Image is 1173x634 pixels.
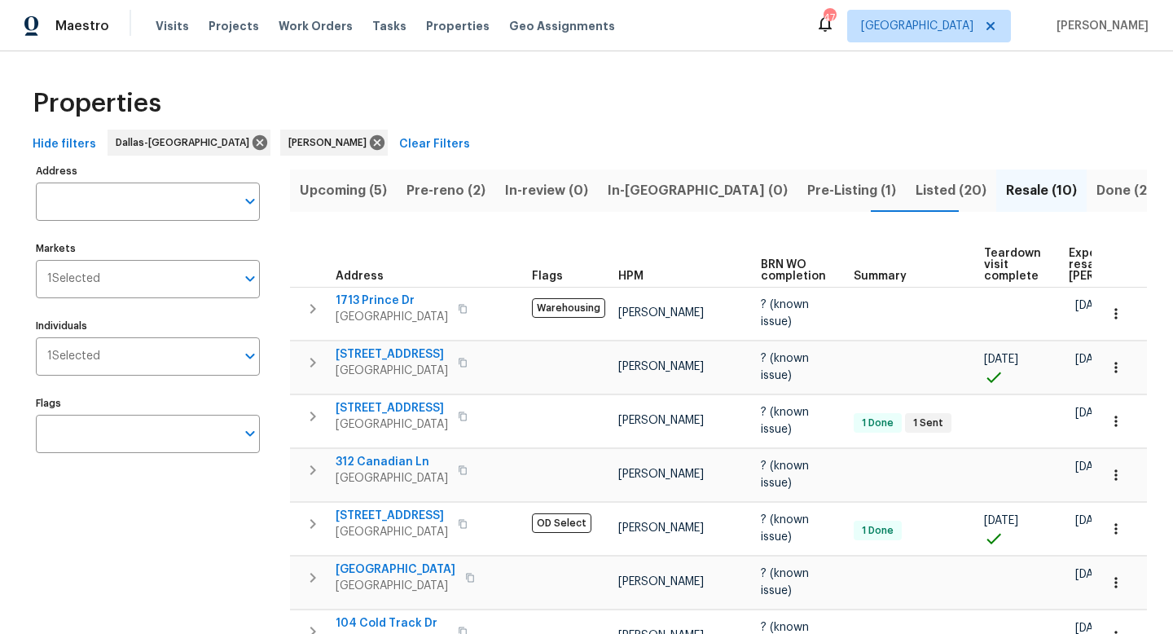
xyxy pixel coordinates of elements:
button: Open [239,422,261,445]
span: Upcoming (5) [300,179,387,202]
span: Hide filters [33,134,96,155]
span: [STREET_ADDRESS] [336,400,448,416]
span: ? (known issue) [761,568,809,596]
span: Tasks [372,20,406,32]
button: Open [239,345,261,368]
span: ? (known issue) [761,353,809,381]
label: Individuals [36,321,260,331]
span: [GEOGRAPHIC_DATA] [336,416,448,433]
span: [PERSON_NAME] [618,469,704,480]
span: Summary [854,271,907,282]
span: ? (known issue) [761,299,809,327]
span: [GEOGRAPHIC_DATA] [336,578,455,594]
label: Address [36,166,260,176]
span: Teardown visit complete [984,248,1041,282]
span: [DATE] [1075,623,1109,634]
span: [DATE] [1075,515,1109,526]
span: [GEOGRAPHIC_DATA] [336,309,448,325]
span: [GEOGRAPHIC_DATA] [336,561,455,578]
span: [GEOGRAPHIC_DATA] [336,524,448,540]
span: Properties [33,95,161,112]
span: Maestro [55,18,109,34]
span: Visits [156,18,189,34]
span: [DATE] [1075,407,1109,419]
span: [PERSON_NAME] [618,361,704,372]
button: Hide filters [26,130,103,160]
span: Dallas-[GEOGRAPHIC_DATA] [116,134,256,151]
span: ? (known issue) [761,407,809,434]
span: [PERSON_NAME] [1050,18,1149,34]
span: 1 Done [855,416,900,430]
span: [PERSON_NAME] [288,134,373,151]
span: Pre-Listing (1) [807,179,896,202]
span: [DATE] [1075,461,1109,473]
span: Projects [209,18,259,34]
span: Address [336,271,384,282]
span: 312 Canadian Ln [336,454,448,470]
span: [DATE] [984,515,1018,526]
span: Clear Filters [399,134,470,155]
span: [DATE] [1075,569,1109,580]
span: [GEOGRAPHIC_DATA] [336,363,448,379]
span: [GEOGRAPHIC_DATA] [861,18,973,34]
span: Work Orders [279,18,353,34]
div: [PERSON_NAME] [280,130,388,156]
div: Dallas-[GEOGRAPHIC_DATA] [108,130,270,156]
span: 1 Sent [907,416,950,430]
span: Listed (20) [916,179,986,202]
span: 1 Selected [47,350,100,363]
span: [DATE] [1075,354,1109,365]
div: 47 [824,10,835,26]
span: [GEOGRAPHIC_DATA] [336,470,448,487]
span: OD Select [532,513,591,533]
span: Expected resale [PERSON_NAME] [1069,248,1161,282]
span: [STREET_ADDRESS] [336,346,448,363]
span: [PERSON_NAME] [618,307,704,319]
button: Open [239,190,261,213]
span: Done (277) [1096,179,1168,202]
span: ? (known issue) [761,514,809,542]
span: HPM [618,271,644,282]
span: 1713 Prince Dr [336,293,448,309]
span: [STREET_ADDRESS] [336,508,448,524]
span: [PERSON_NAME] [618,576,704,588]
label: Markets [36,244,260,253]
button: Open [239,267,261,290]
span: [DATE] [1075,300,1109,311]
span: Pre-reno (2) [406,179,485,202]
span: BRN WO completion [761,259,826,282]
span: 104 Cold Track Dr [336,615,448,632]
span: Flags [532,271,563,282]
span: [PERSON_NAME] [618,522,704,534]
span: In-[GEOGRAPHIC_DATA] (0) [608,179,788,202]
span: Warehousing [532,298,605,318]
span: [PERSON_NAME] [618,415,704,426]
span: [DATE] [984,354,1018,365]
span: In-review (0) [505,179,588,202]
button: Clear Filters [393,130,477,160]
span: Resale (10) [1006,179,1077,202]
span: 1 Done [855,524,900,538]
label: Flags [36,398,260,408]
span: ? (known issue) [761,460,809,488]
span: Geo Assignments [509,18,615,34]
span: Properties [426,18,490,34]
span: 1 Selected [47,272,100,286]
